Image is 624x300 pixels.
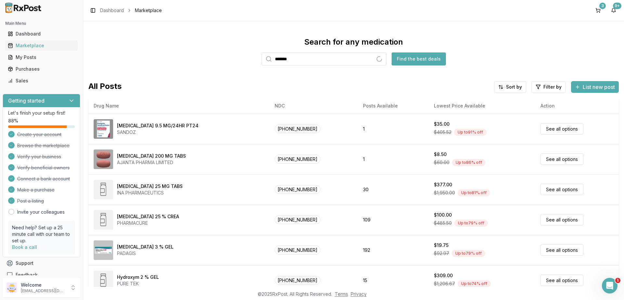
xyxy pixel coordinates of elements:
[358,174,429,205] td: 30
[100,7,124,14] a: Dashboard
[117,280,159,287] div: PURE TEK
[94,119,113,139] img: Rivastigmine 9.5 MG/24HR PT24
[434,280,455,287] span: $1,206.67
[3,64,80,74] button: Purchases
[117,274,159,280] div: Hydroxym 2 % GEL
[275,276,320,285] span: [PHONE_NUMBER]
[540,275,583,286] a: See all options
[21,282,66,288] p: Welcome
[429,98,535,114] th: Lowest Price Available
[17,198,44,204] span: Post a listing
[608,5,619,16] button: 9+
[335,291,348,297] a: Terms
[434,190,455,196] span: $1,950.00
[8,66,75,72] div: Purchases
[5,75,78,87] a: Sales
[17,131,61,138] span: Create your account
[8,118,18,124] span: 88 %
[3,269,80,281] button: Feedback
[593,5,603,16] a: 3
[88,81,122,93] span: All Posts
[117,250,174,257] div: PADAGIS
[117,190,183,196] div: INA PHARMACEUTICS
[5,63,78,75] a: Purchases
[8,42,75,49] div: Marketplace
[88,98,269,114] th: Drug Name
[117,213,179,220] div: [MEDICAL_DATA] 25 % CREA
[16,272,38,278] span: Feedback
[540,184,583,195] a: See all options
[358,265,429,295] td: 15
[599,3,606,9] div: 3
[613,3,621,9] div: 9+
[3,29,80,39] button: Dashboard
[3,3,44,13] img: RxPost Logo
[571,84,619,91] a: List new post
[117,159,186,166] div: AJANTA PHARMA LIMITED
[117,129,199,136] div: SANDOZ
[434,129,451,136] span: $405.52
[275,155,320,164] span: [PHONE_NUMBER]
[540,123,583,135] a: See all options
[434,250,449,257] span: $92.97
[269,98,357,114] th: NDC
[21,288,66,293] p: [EMAIL_ADDRESS][DOMAIN_NAME]
[6,282,17,293] img: User avatar
[454,220,488,227] div: Up to 79 % off
[17,176,70,182] span: Connect a bank account
[434,220,452,226] span: $485.50
[392,52,446,65] button: Find the best deals
[458,189,490,196] div: Up to 81 % off
[458,280,491,287] div: Up to 74 % off
[94,271,113,290] img: Hydroxym 2 % GEL
[358,98,429,114] th: Posts Available
[304,37,403,47] div: Search for any medication
[275,185,320,194] span: [PHONE_NUMBER]
[434,272,453,279] div: $309.00
[94,180,113,199] img: Diclofenac Potassium 25 MG TABS
[117,220,179,226] div: PHARMACURE
[434,181,452,188] div: $377.00
[3,76,80,86] button: Sales
[454,129,487,136] div: Up to 91 % off
[494,81,526,93] button: Sort by
[12,244,37,250] a: Book a call
[275,215,320,224] span: [PHONE_NUMBER]
[275,246,320,254] span: [PHONE_NUMBER]
[540,214,583,225] a: See all options
[358,114,429,144] td: 1
[8,78,75,84] div: Sales
[434,242,448,249] div: $19.75
[602,278,617,293] iframe: Intercom live chat
[452,250,485,257] div: Up to 79 % off
[5,21,78,26] h2: Main Menu
[94,150,113,169] img: Entacapone 200 MG TABS
[135,7,162,14] span: Marketplace
[100,7,162,14] nav: breadcrumb
[434,212,452,218] div: $100.00
[8,31,75,37] div: Dashboard
[434,159,449,166] span: $60.00
[434,121,449,127] div: $35.00
[5,51,78,63] a: My Posts
[5,28,78,40] a: Dashboard
[8,54,75,61] div: My Posts
[452,159,486,166] div: Up to 86 % off
[540,244,583,256] a: See all options
[8,97,45,105] h3: Getting started
[8,110,75,116] p: Let's finish your setup first!
[17,142,70,149] span: Browse the marketplace
[571,81,619,93] button: List new post
[543,84,562,90] span: Filter by
[5,40,78,51] a: Marketplace
[117,244,174,250] div: [MEDICAL_DATA] 3 % GEL
[531,81,566,93] button: Filter by
[17,209,65,215] a: Invite your colleagues
[358,205,429,235] td: 109
[117,153,186,159] div: [MEDICAL_DATA] 200 MG TABS
[540,153,583,165] a: See all options
[358,235,429,265] td: 192
[434,151,447,158] div: $8.50
[17,164,70,171] span: Verify beneficial owners
[17,187,55,193] span: Make a purchase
